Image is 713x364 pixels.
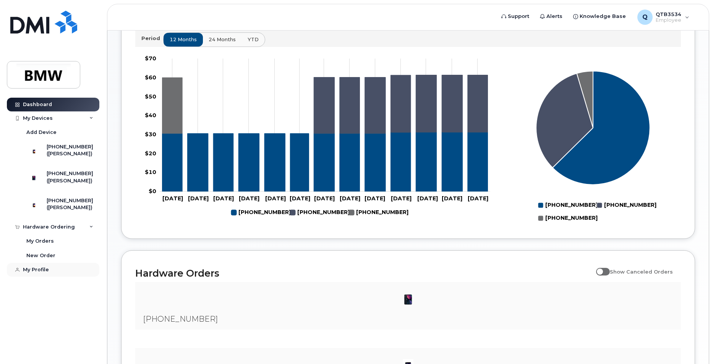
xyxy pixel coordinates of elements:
g: 864-320-7307 [162,132,488,192]
g: Chart [145,55,490,219]
tspan: [DATE] [365,195,385,202]
g: Chart [536,71,656,225]
tspan: $40 [145,112,156,119]
a: Knowledge Base [568,9,631,24]
tspan: [DATE] [239,195,259,202]
a: Support [496,9,535,24]
tspan: [DATE] [290,195,310,202]
g: 864-705-3445 [290,206,350,219]
span: QTB3534 [656,11,681,17]
h2: Hardware Orders [135,267,592,279]
a: Alerts [535,9,568,24]
tspan: [DATE] [314,195,335,202]
span: Knowledge Base [580,13,626,20]
g: Legend [538,199,656,225]
g: 864-705-3445 [314,75,488,134]
span: YTD [248,36,259,43]
span: [PHONE_NUMBER] [143,314,218,324]
g: 864-320-7307 [231,206,291,219]
span: Show Canceled Orders [610,269,673,275]
tspan: $30 [145,131,156,138]
span: 24 months [209,36,236,43]
tspan: $0 [149,188,156,195]
span: Support [508,13,529,20]
g: Legend [231,206,408,219]
tspan: $70 [145,55,156,62]
tspan: $60 [145,74,156,81]
tspan: [DATE] [265,195,286,202]
span: Q [642,13,648,22]
tspan: [DATE] [340,195,360,202]
tspan: [DATE] [442,195,462,202]
span: Alerts [546,13,562,20]
p: Period [141,35,163,42]
g: 864-790-0880 [162,78,183,134]
tspan: [DATE] [162,195,183,202]
tspan: [DATE] [391,195,412,202]
g: Series [536,71,650,185]
tspan: [DATE] [213,195,234,202]
tspan: [DATE] [417,195,438,202]
tspan: $50 [145,93,156,100]
tspan: [DATE] [188,195,209,202]
iframe: Messenger Launcher [680,331,707,358]
tspan: [DATE] [468,195,488,202]
span: Employee [656,17,681,23]
div: QTB3534 [632,10,695,25]
tspan: $10 [145,169,156,176]
tspan: $20 [145,150,156,157]
input: Show Canceled Orders [596,264,602,271]
img: image20231002-3703462-1ig824h.jpeg [400,292,416,307]
g: 864-790-0880 [349,206,408,219]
